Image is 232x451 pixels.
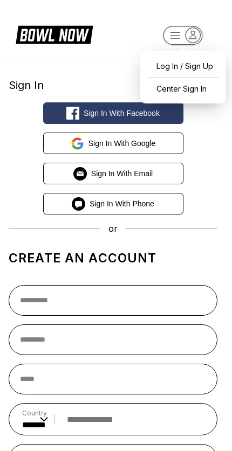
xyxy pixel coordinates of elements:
span: Sign in with Phone [90,199,154,208]
div: Sign In [9,79,217,92]
a: Center Sign In [146,79,221,98]
button: Sign in with Phone [43,193,183,214]
a: Log In / Sign Up [146,57,221,75]
label: Country [22,409,48,417]
h1: Create an account [9,251,217,266]
span: Sign in with Email [91,169,153,178]
button: Sign in with Google [43,133,183,154]
span: Sign in with Google [88,139,156,148]
button: Sign in with Email [43,163,183,184]
button: Sign in with Facebook [43,102,183,124]
div: or [9,223,217,234]
span: Sign in with Facebook [84,109,160,117]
